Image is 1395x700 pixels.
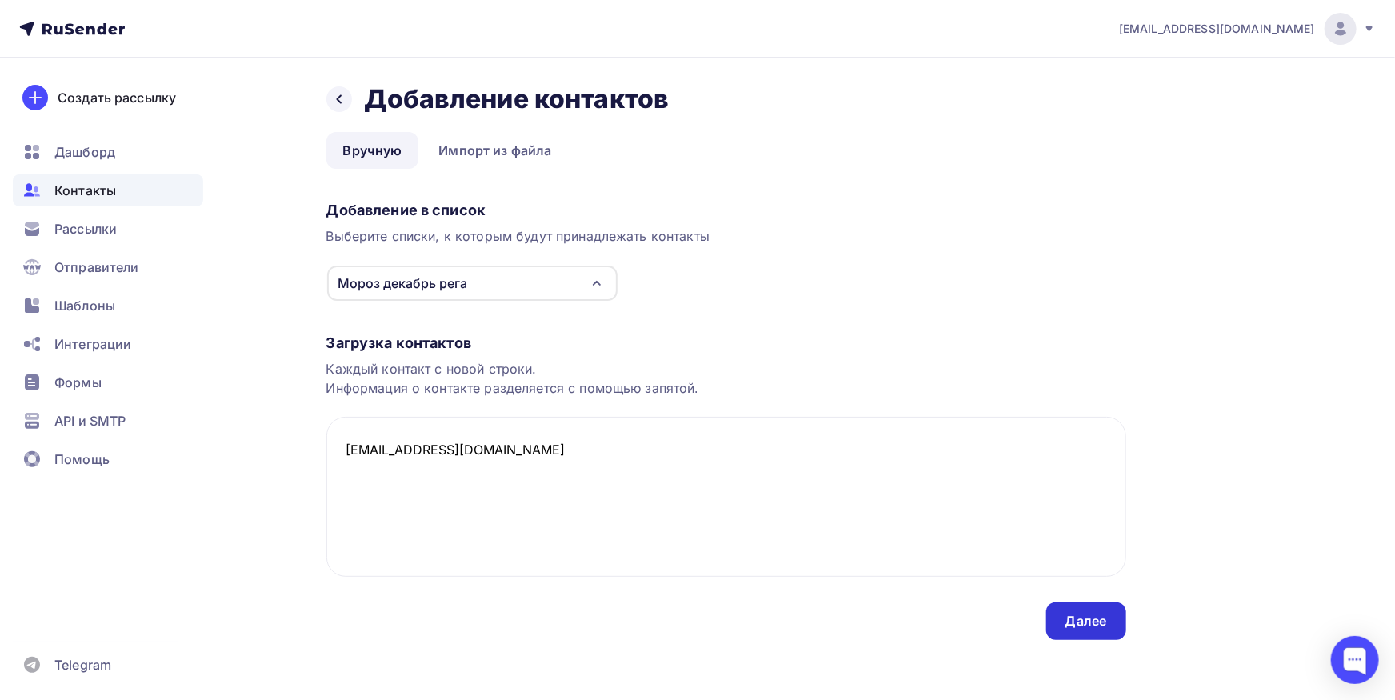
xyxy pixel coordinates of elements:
span: Интеграции [54,334,131,354]
a: Отправители [13,251,203,283]
div: Далее [1065,612,1107,630]
a: Шаблоны [13,290,203,322]
h2: Добавление контактов [365,83,670,115]
button: Мороз декабрь рега [326,265,618,302]
a: Рассылки [13,213,203,245]
div: Добавление в список [326,201,1126,220]
div: Каждый контакт с новой строки. Информация о контакте разделяется с помощью запятой. [326,359,1126,398]
span: Отправители [54,258,139,277]
span: API и SMTP [54,411,126,430]
div: Мороз декабрь рега [338,274,468,293]
span: Шаблоны [54,296,115,315]
span: [EMAIL_ADDRESS][DOMAIN_NAME] [1119,21,1315,37]
div: Создать рассылку [58,88,176,107]
a: Дашборд [13,136,203,168]
a: Вручную [326,132,419,169]
span: Дашборд [54,142,115,162]
span: Рассылки [54,219,117,238]
span: Помощь [54,450,110,469]
a: Импорт из файла [422,132,568,169]
div: Выберите списки, к которым будут принадлежать контакты [326,226,1126,246]
a: Контакты [13,174,203,206]
div: Загрузка контактов [326,334,1126,353]
span: Telegram [54,655,111,674]
span: Формы [54,373,102,392]
span: Контакты [54,181,116,200]
a: [EMAIL_ADDRESS][DOMAIN_NAME] [1119,13,1376,45]
a: Формы [13,366,203,398]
